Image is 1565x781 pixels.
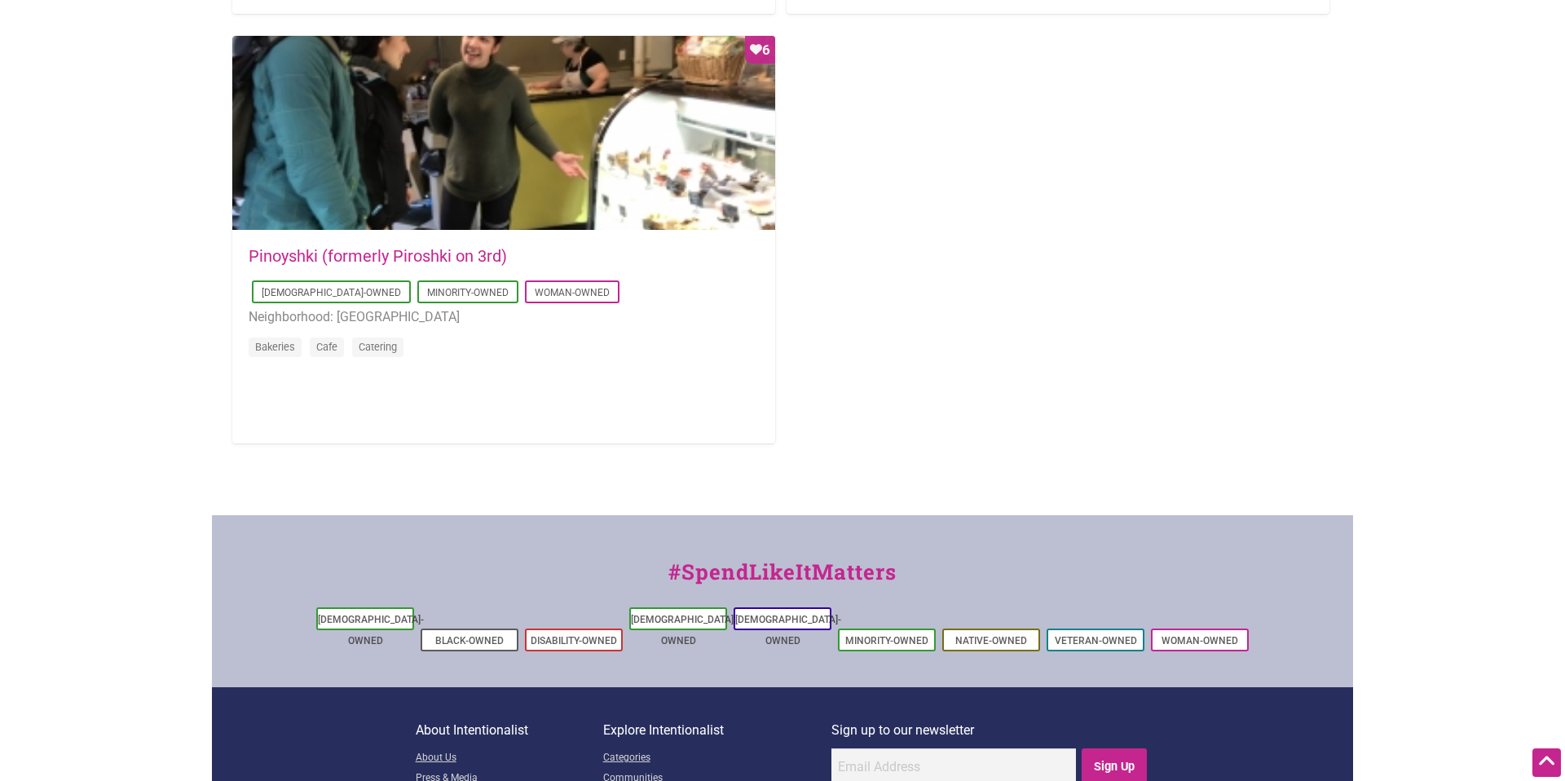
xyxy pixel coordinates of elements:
a: Woman-Owned [535,287,610,298]
a: Woman-Owned [1162,635,1238,646]
li: Neighborhood: [GEOGRAPHIC_DATA] [249,307,759,328]
p: Sign up to our newsletter [831,720,1150,741]
a: Categories [603,748,831,769]
a: Bakeries [255,341,295,353]
div: #SpendLikeItMatters [212,556,1353,604]
a: Pinoyshki (formerly Piroshki on 3rd) [249,246,507,266]
a: Catering [359,341,397,353]
a: Minority-Owned [427,287,509,298]
a: About Us [416,748,603,769]
p: About Intentionalist [416,720,603,741]
a: [DEMOGRAPHIC_DATA]-Owned [318,614,424,646]
a: [DEMOGRAPHIC_DATA]-Owned [631,614,737,646]
a: [DEMOGRAPHIC_DATA]-Owned [262,287,401,298]
div: Scroll Back to Top [1532,748,1561,777]
a: Black-Owned [435,635,504,646]
p: Explore Intentionalist [603,720,831,741]
a: [DEMOGRAPHIC_DATA]-Owned [735,614,841,646]
a: Veteran-Owned [1055,635,1137,646]
a: Native-Owned [955,635,1027,646]
a: Cafe [316,341,337,353]
a: Minority-Owned [845,635,928,646]
a: Disability-Owned [531,635,617,646]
